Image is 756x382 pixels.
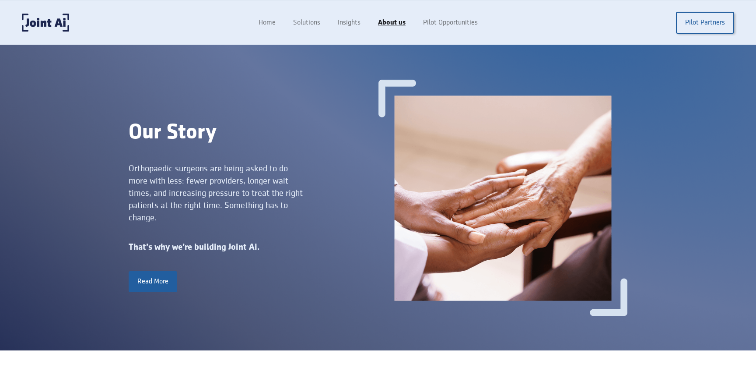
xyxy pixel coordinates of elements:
[129,163,303,224] div: Orthopaedic surgeons are being asked to do more with less: fewer providers, longer wait times, an...
[329,14,369,31] a: Insights
[129,271,177,292] a: Read More
[284,14,329,31] a: Solutions
[129,120,378,145] div: Our Story
[676,12,734,34] a: Pilot Partners
[414,14,486,31] a: Pilot Opportunities
[129,241,378,254] div: That’s why we’re building Joint Ai.
[22,14,69,32] a: home
[369,14,414,31] a: About us
[250,14,284,31] a: Home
